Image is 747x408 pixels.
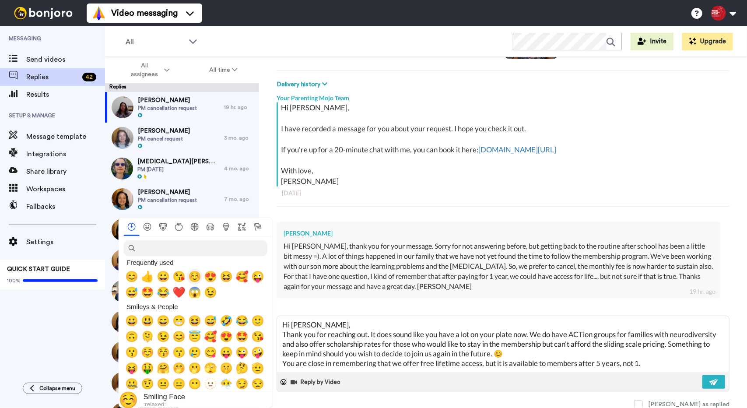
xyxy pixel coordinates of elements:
[105,153,259,184] a: [MEDICAL_DATA][PERSON_NAME]PM [DATE]4 mo. ago
[137,157,220,166] span: [MEDICAL_DATA][PERSON_NAME]
[26,89,105,100] span: Results
[26,184,105,194] span: Workspaces
[224,165,255,172] div: 4 mo. ago
[23,383,82,394] button: Collapse menu
[478,145,556,154] a: [DOMAIN_NAME][URL]
[284,241,714,291] div: Hi [PERSON_NAME], thank you for your message. Sorry for not answering before, but getting back to...
[112,280,133,302] img: 8469994a-db07-4d37-9fb3-e2f5891a8576-thumb.jpg
[105,184,259,215] a: [PERSON_NAME]PM cancellation request7 mo. ago
[112,250,133,271] img: 726e284f-c93e-40a3-a8c6-20f58fc0c7e9-thumb.jpg
[112,96,133,118] img: 1b03010d-d188-4cf0-ab10-91a77e8e9af6-thumb.jpg
[7,277,21,284] span: 100%
[82,73,96,81] div: 42
[105,337,259,368] a: [PERSON_NAME]PM cancel request11 mo. ago
[277,316,729,372] textarea: Hi [PERSON_NAME], Thank you for reaching out. It does sound like you have a lot on your plate now...
[277,89,729,102] div: Your Parenting Mojo Team
[105,276,259,306] a: [PERSON_NAME]PM 201911 mo. ago
[105,245,259,276] a: [PERSON_NAME]visited [GEOGRAPHIC_DATA] [DATE]10 mo. ago
[11,7,76,19] img: bj-logo-header-white.svg
[138,197,197,204] span: PM cancellation request
[105,368,259,398] a: [PERSON_NAME]PM check in[DATE]
[224,134,255,141] div: 3 mo. ago
[26,149,105,159] span: Integrations
[105,123,259,153] a: [PERSON_NAME]PM cancel request3 mo. ago
[105,92,259,123] a: [PERSON_NAME]PM cancellation request19 hr. ago
[26,72,79,82] span: Replies
[26,237,105,247] span: Settings
[112,341,133,363] img: bcc82c45-b5c9-4ca5-bb26-25937b4bedd4-thumb.jpg
[105,83,259,92] div: Replies
[126,37,184,47] span: All
[107,58,189,82] button: All assignees
[138,135,190,142] span: PM cancel request
[112,127,133,149] img: 711b6422-1583-4927-bad9-d0f3487ede93-thumb.jpg
[127,61,162,79] span: All assignees
[112,188,133,210] img: ea1636cf-0f16-4676-9bcf-221e548ce8cd-thumb.jpg
[7,266,70,272] span: QUICK START GUIDE
[112,219,133,241] img: 98796a98-c2a6-4dde-9ea4-c3b96a8c7f93-thumb.jpg
[290,376,344,389] button: Reply by Video
[137,166,220,173] span: PM [DATE]
[112,311,133,333] img: dce55d87-5084-4829-9cde-216f683daf51-thumb.jpg
[282,189,724,197] div: [DATE]
[111,7,178,19] span: Video messaging
[138,127,190,135] span: [PERSON_NAME]
[92,6,106,20] img: vm-color.svg
[631,33,673,50] button: Invite
[112,372,133,394] img: b1df7378-25b8-47f0-9d72-dfe2cf689201-thumb.jpg
[111,158,133,179] img: 7d8cd6b8-7d4b-4a44-8514-45a831c7da44-thumb.jpg
[224,196,255,203] div: 7 mo. ago
[277,80,330,89] button: Delivery history
[138,105,197,112] span: PM cancellation request
[189,62,258,78] button: All time
[138,96,197,105] span: [PERSON_NAME]
[105,306,259,337] a: [PERSON_NAME]PM cancel request11 mo. ago
[284,229,714,238] div: [PERSON_NAME]
[281,102,727,186] div: Hi [PERSON_NAME], I have recorded a message for you about your request. I hope you check it out. ...
[709,379,719,386] img: send-white.svg
[105,215,259,245] a: [PERSON_NAME]PM pause7 mo. ago
[39,385,75,392] span: Collapse menu
[26,131,105,142] span: Message template
[689,287,715,296] div: 19 hr. ago
[26,201,105,212] span: Fallbacks
[682,33,733,50] button: Upgrade
[138,188,197,197] span: [PERSON_NAME]
[224,104,255,111] div: 19 hr. ago
[26,166,105,177] span: Share library
[26,54,105,65] span: Send videos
